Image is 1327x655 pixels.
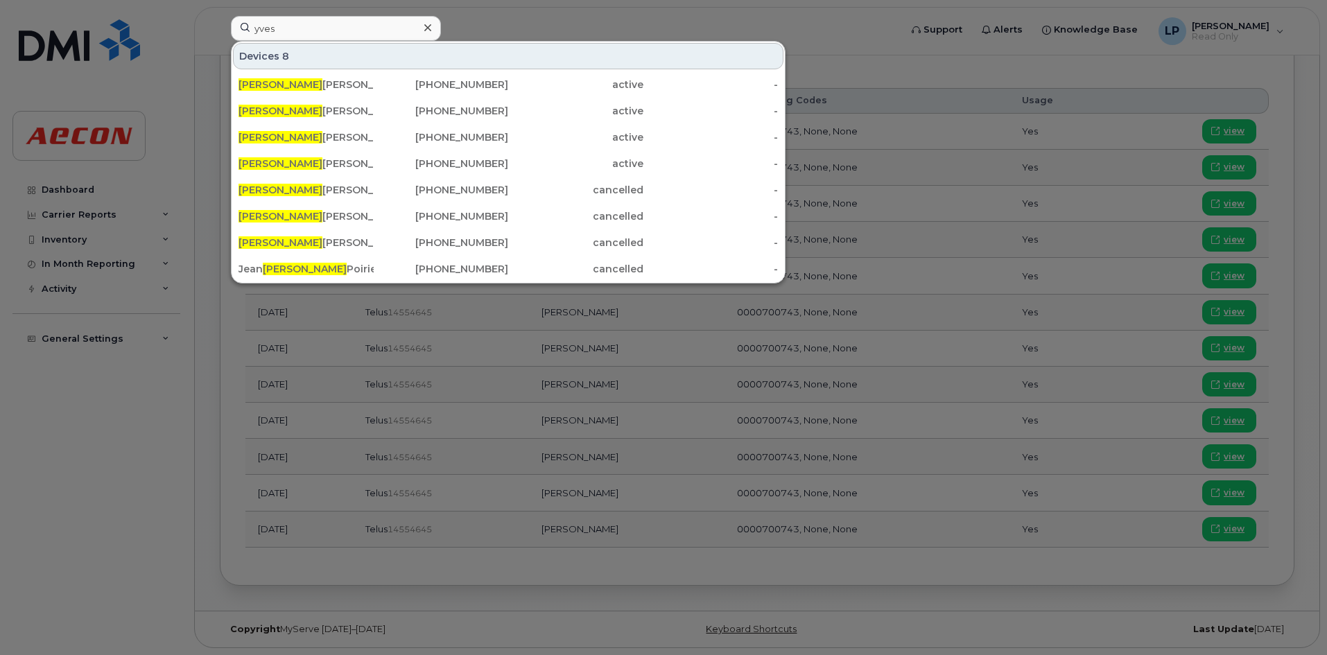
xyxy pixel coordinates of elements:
[508,157,643,171] div: active
[238,105,322,117] span: [PERSON_NAME]
[643,236,779,250] div: -
[233,256,783,281] a: Jean[PERSON_NAME]Poirier[PHONE_NUMBER]cancelled-
[263,263,347,275] span: [PERSON_NAME]
[238,157,374,171] div: [PERSON_NAME]
[508,209,643,223] div: cancelled
[508,236,643,250] div: cancelled
[643,209,779,223] div: -
[508,104,643,118] div: active
[238,210,322,222] span: [PERSON_NAME]
[643,104,779,118] div: -
[374,104,509,118] div: [PHONE_NUMBER]
[374,78,509,91] div: [PHONE_NUMBER]
[238,183,374,197] div: [PERSON_NAME]
[643,130,779,144] div: -
[643,262,779,276] div: -
[233,177,783,202] a: [PERSON_NAME][PERSON_NAME][PHONE_NUMBER]cancelled-
[238,78,322,91] span: [PERSON_NAME]
[238,78,374,91] div: [PERSON_NAME]
[233,43,783,69] div: Devices
[238,184,322,196] span: [PERSON_NAME]
[374,183,509,197] div: [PHONE_NUMBER]
[374,130,509,144] div: [PHONE_NUMBER]
[238,262,374,276] div: Jean Poirier
[374,262,509,276] div: [PHONE_NUMBER]
[643,157,779,171] div: -
[238,157,322,170] span: [PERSON_NAME]
[508,262,643,276] div: cancelled
[233,72,783,97] a: [PERSON_NAME][PERSON_NAME][PHONE_NUMBER]active-
[238,236,322,249] span: [PERSON_NAME]
[643,183,779,197] div: -
[643,78,779,91] div: -
[233,151,783,176] a: [PERSON_NAME][PERSON_NAME][PHONE_NUMBER]active-
[508,130,643,144] div: active
[233,98,783,123] a: [PERSON_NAME][PERSON_NAME][PHONE_NUMBER]active-
[508,183,643,197] div: cancelled
[508,78,643,91] div: active
[233,125,783,150] a: [PERSON_NAME][PERSON_NAME][PHONE_NUMBER]active-
[374,209,509,223] div: [PHONE_NUMBER]
[282,49,289,63] span: 8
[233,204,783,229] a: [PERSON_NAME][PERSON_NAME][PHONE_NUMBER]cancelled-
[238,104,374,118] div: [PERSON_NAME]
[238,209,374,223] div: [PERSON_NAME]
[238,131,322,143] span: [PERSON_NAME]
[233,230,783,255] a: [PERSON_NAME][PERSON_NAME][PHONE_NUMBER]cancelled-
[231,16,441,41] input: Find something...
[374,157,509,171] div: [PHONE_NUMBER]
[238,130,374,144] div: [PERSON_NAME]
[238,236,374,250] div: [PERSON_NAME]
[374,236,509,250] div: [PHONE_NUMBER]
